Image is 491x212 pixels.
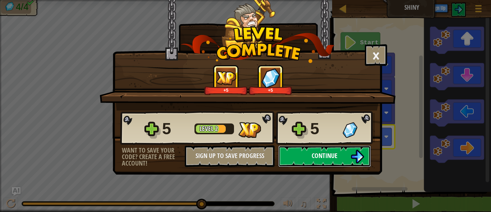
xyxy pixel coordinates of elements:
div: Want to save your code? Create a free account! [122,147,185,167]
img: XP Gained [216,71,236,85]
span: Continue [312,151,338,160]
div: 5 [162,117,190,140]
button: × [365,44,387,66]
div: +5 [250,87,291,93]
img: level_complete.png [180,27,335,63]
button: Continue [278,145,371,167]
div: +5 [206,87,246,93]
div: 5 [310,117,338,140]
img: Continue [350,150,364,163]
span: Level [199,124,215,133]
button: Sign Up to Save Progress [185,145,275,167]
img: Gems Gained [343,122,357,138]
img: XP Gained [238,122,261,138]
span: 2 [215,124,218,133]
img: Gems Gained [261,68,280,88]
